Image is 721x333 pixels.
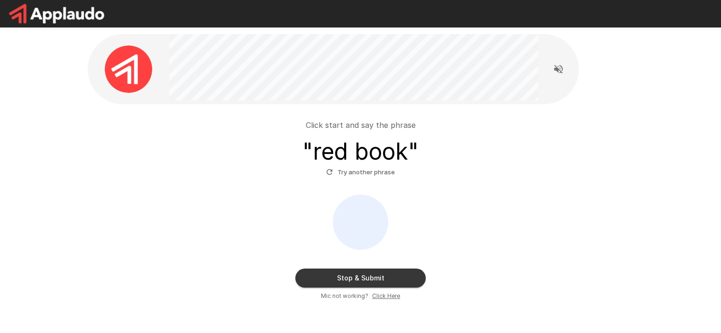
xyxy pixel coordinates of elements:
p: Click start and say the phrase [306,119,416,131]
u: Click Here [372,292,400,299]
img: applaudo_avatar.png [105,45,152,93]
h3: " red book " [302,138,419,165]
button: Stop & Submit [295,269,426,288]
button: Read questions aloud [549,60,568,79]
button: Try another phrase [324,165,397,180]
span: Mic not working? [321,291,368,301]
